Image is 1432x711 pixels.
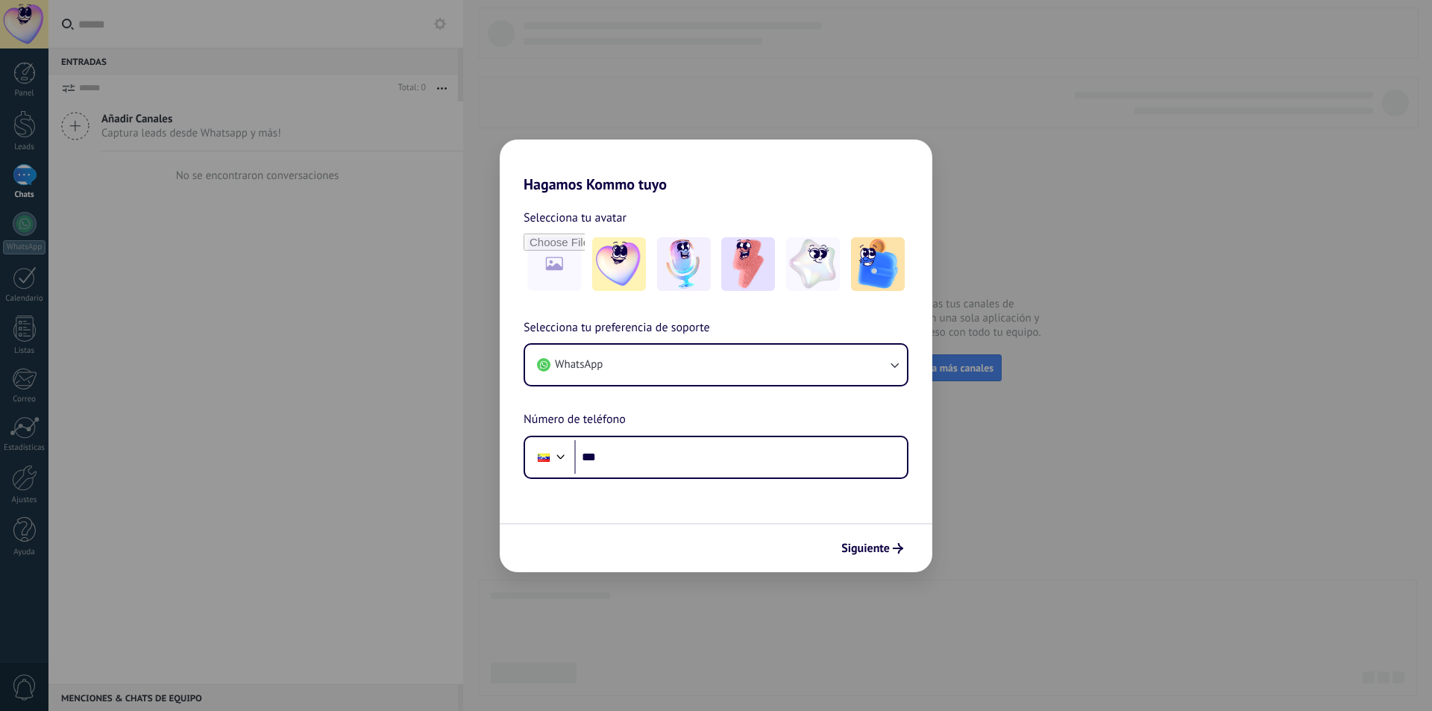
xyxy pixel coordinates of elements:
[835,536,910,561] button: Siguiente
[500,140,932,193] h2: Hagamos Kommo tuyo
[592,237,646,291] img: -1.jpeg
[841,543,890,554] span: Siguiente
[524,410,626,430] span: Número de teléfono
[525,345,907,385] button: WhatsApp
[555,357,603,372] span: WhatsApp
[721,237,775,291] img: -3.jpeg
[530,442,558,473] div: Venezuela: + 58
[524,208,626,228] span: Selecciona tu avatar
[657,237,711,291] img: -2.jpeg
[786,237,840,291] img: -4.jpeg
[524,319,710,338] span: Selecciona tu preferencia de soporte
[851,237,905,291] img: -5.jpeg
